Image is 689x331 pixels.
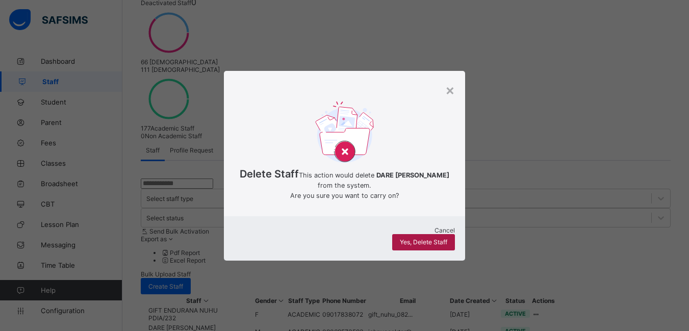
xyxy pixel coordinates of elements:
b: DARE [PERSON_NAME] [376,171,449,179]
img: delet-svg.b138e77a2260f71d828f879c6b9dcb76.svg [315,101,374,166]
span: Delete Staff [240,168,299,180]
span: Cancel [435,226,455,234]
span: Yes, Delete Staff [400,238,447,246]
span: This action would delete from the system. Are you sure you want to carry on? [290,171,449,199]
div: × [445,81,455,98]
